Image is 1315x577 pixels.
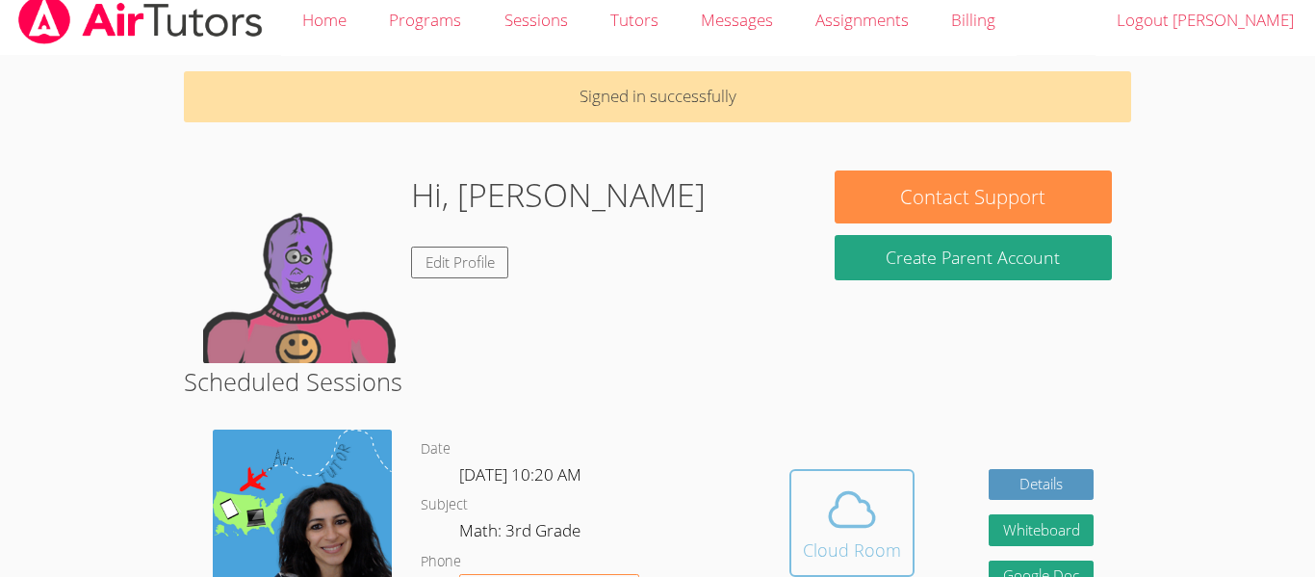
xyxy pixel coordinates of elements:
[203,170,396,363] img: default.png
[421,437,451,461] dt: Date
[184,71,1131,122] p: Signed in successfully
[459,517,584,550] dd: Math: 3rd Grade
[989,469,1095,501] a: Details
[789,469,915,577] button: Cloud Room
[989,514,1095,546] button: Whiteboard
[411,247,509,278] a: Edit Profile
[421,550,461,574] dt: Phone
[421,493,468,517] dt: Subject
[459,463,581,485] span: [DATE] 10:20 AM
[835,235,1112,280] button: Create Parent Account
[411,170,706,220] h1: Hi, [PERSON_NAME]
[835,170,1112,223] button: Contact Support
[803,537,901,564] div: Cloud Room
[701,9,773,31] span: Messages
[184,363,1131,400] h2: Scheduled Sessions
